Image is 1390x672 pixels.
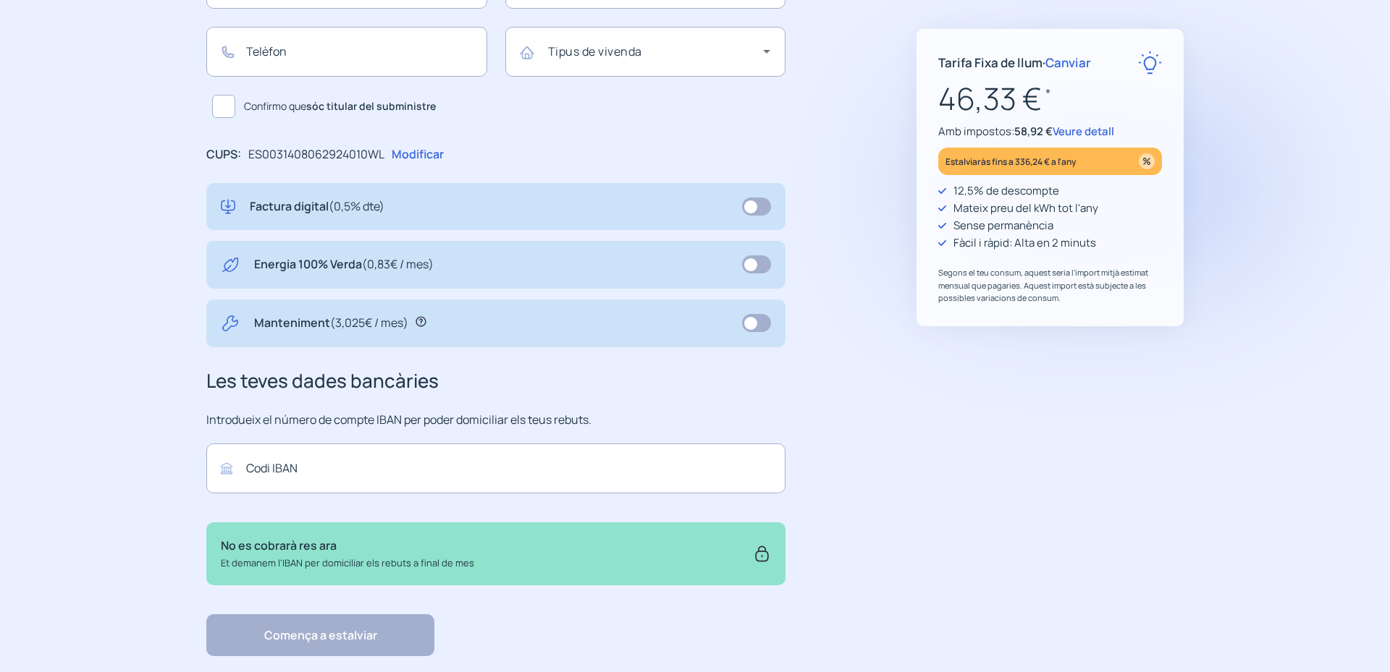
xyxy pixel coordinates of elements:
[753,537,771,570] img: secure.svg
[206,145,241,164] p: CUPS:
[244,98,436,114] span: Confirmo que
[329,198,384,214] span: (0,5% dte)
[548,43,642,59] mat-label: Tipus de vivenda
[362,256,434,272] span: (0,83€ / mes)
[254,255,434,274] p: Energia 100% Verda
[938,75,1162,123] p: 46,33 €
[221,197,235,216] img: digital-invoice.svg
[206,411,785,430] p: Introdueix el número de compte IBAN per poder domiciliar els teus rebuts.
[392,145,444,164] p: Modificar
[938,266,1162,305] p: Segons el teu consum, aquest seria l'import mitjà estimat mensual que pagaries. Aquest import est...
[221,537,474,556] p: No es cobrarà res ara
[1053,124,1114,139] span: Veure detall
[953,217,1053,234] p: Sense permanència
[953,200,1098,217] p: Mateix preu del kWh tot l'any
[1014,124,1053,139] span: 58,92 €
[250,197,384,216] p: Factura digital
[953,234,1096,252] p: Fàcil i ràpid: Alta en 2 minuts
[306,99,436,113] b: sóc titular del subministre
[221,255,240,274] img: energy-green.svg
[938,53,1091,72] p: Tarifa Fixa de llum ·
[1045,54,1091,71] span: Canviar
[1138,51,1162,75] img: rate-E.svg
[221,314,240,333] img: tool.svg
[938,123,1162,140] p: Amb impostos:
[221,556,474,571] p: Et demanem l'IBAN per domiciliar els rebuts a final de mes
[1139,153,1155,169] img: percentage_icon.svg
[330,315,408,331] span: (3,025€ / mes)
[953,182,1059,200] p: 12,5% de descompte
[248,145,384,164] p: ES0031408062924010WL
[206,366,785,396] h3: Les teves dades bancàries
[945,153,1077,170] p: Estalviaràs fins a 336,24 € a l'any
[254,314,408,333] p: Manteniment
